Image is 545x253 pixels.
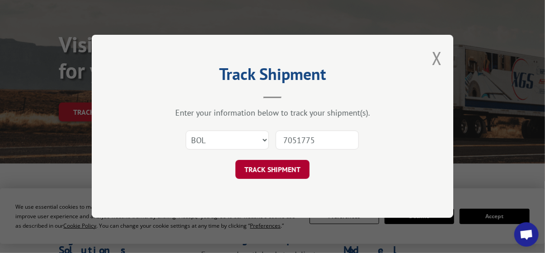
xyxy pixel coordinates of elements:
[235,160,310,179] button: TRACK SHIPMENT
[514,222,539,247] div: Open chat
[276,131,359,150] input: Number(s)
[432,46,442,70] button: Close modal
[137,68,408,85] h2: Track Shipment
[137,108,408,118] div: Enter your information below to track your shipment(s).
